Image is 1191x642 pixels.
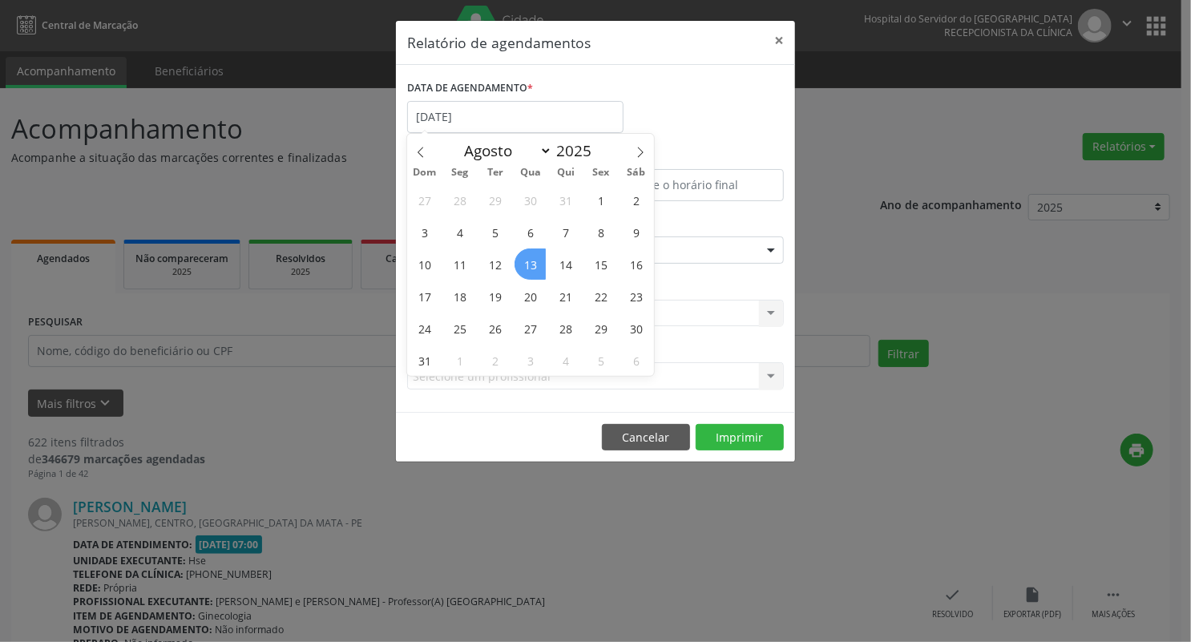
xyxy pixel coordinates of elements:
[409,345,440,376] span: Agosto 31, 2025
[602,424,690,451] button: Cancelar
[478,168,513,178] span: Ter
[585,184,616,216] span: Agosto 1, 2025
[585,216,616,248] span: Agosto 8, 2025
[515,345,546,376] span: Setembro 3, 2025
[444,184,475,216] span: Julho 28, 2025
[515,281,546,312] span: Agosto 20, 2025
[585,248,616,280] span: Agosto 15, 2025
[513,168,548,178] span: Qua
[479,345,511,376] span: Setembro 2, 2025
[619,168,654,178] span: Sáb
[444,248,475,280] span: Agosto 11, 2025
[550,248,581,280] span: Agosto 14, 2025
[456,139,552,162] select: Month
[409,248,440,280] span: Agosto 10, 2025
[515,216,546,248] span: Agosto 6, 2025
[479,281,511,312] span: Agosto 19, 2025
[444,313,475,344] span: Agosto 25, 2025
[550,184,581,216] span: Julho 31, 2025
[409,216,440,248] span: Agosto 3, 2025
[407,168,442,178] span: Dom
[620,313,652,344] span: Agosto 30, 2025
[585,345,616,376] span: Setembro 5, 2025
[515,313,546,344] span: Agosto 27, 2025
[479,313,511,344] span: Agosto 26, 2025
[407,32,591,53] h5: Relatório de agendamentos
[479,184,511,216] span: Julho 29, 2025
[442,168,478,178] span: Seg
[407,101,624,133] input: Selecione uma data ou intervalo
[409,184,440,216] span: Julho 27, 2025
[600,169,784,201] input: Selecione o horário final
[444,345,475,376] span: Setembro 1, 2025
[550,281,581,312] span: Agosto 21, 2025
[444,281,475,312] span: Agosto 18, 2025
[550,345,581,376] span: Setembro 4, 2025
[763,21,795,60] button: Close
[620,216,652,248] span: Agosto 9, 2025
[550,313,581,344] span: Agosto 28, 2025
[585,281,616,312] span: Agosto 22, 2025
[515,184,546,216] span: Julho 30, 2025
[620,281,652,312] span: Agosto 23, 2025
[620,184,652,216] span: Agosto 2, 2025
[550,216,581,248] span: Agosto 7, 2025
[583,168,619,178] span: Sex
[620,345,652,376] span: Setembro 6, 2025
[407,76,533,101] label: DATA DE AGENDAMENTO
[552,140,605,161] input: Year
[620,248,652,280] span: Agosto 16, 2025
[479,248,511,280] span: Agosto 12, 2025
[409,313,440,344] span: Agosto 24, 2025
[479,216,511,248] span: Agosto 5, 2025
[409,281,440,312] span: Agosto 17, 2025
[585,313,616,344] span: Agosto 29, 2025
[696,424,784,451] button: Imprimir
[515,248,546,280] span: Agosto 13, 2025
[600,144,784,169] label: ATÉ
[444,216,475,248] span: Agosto 4, 2025
[548,168,583,178] span: Qui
